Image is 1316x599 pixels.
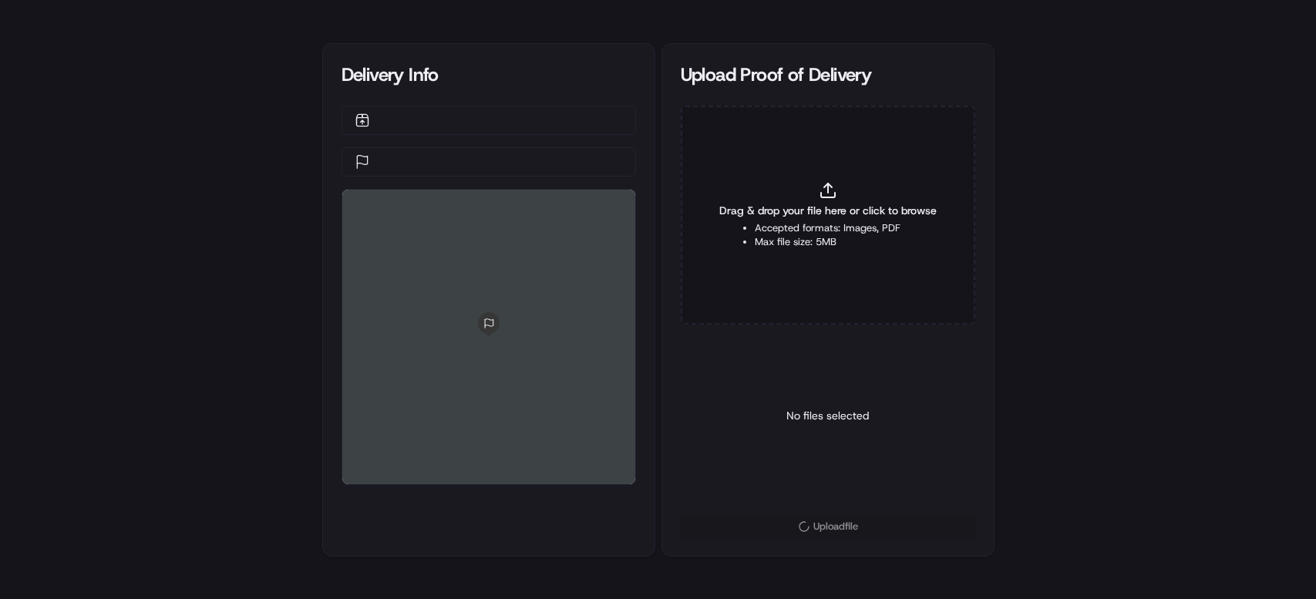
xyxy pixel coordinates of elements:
[755,221,900,235] li: Accepted formats: Images, PDF
[719,203,937,218] span: Drag & drop your file here or click to browse
[342,190,635,484] div: 0
[681,62,975,87] div: Upload Proof of Delivery
[786,408,869,423] p: No files selected
[342,62,636,87] div: Delivery Info
[755,235,900,249] li: Max file size: 5MB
